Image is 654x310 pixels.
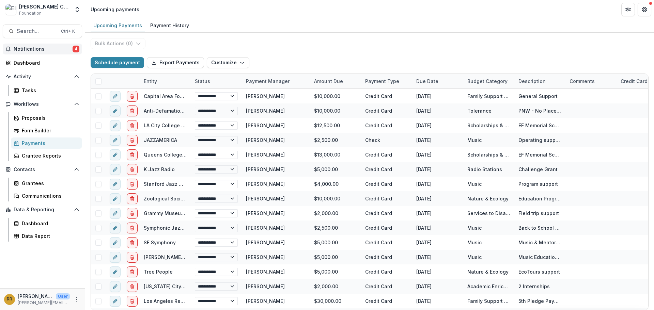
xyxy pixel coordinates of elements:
span: 4 [73,46,79,52]
div: EF Memorial Scholarships (2 of 4) [518,122,561,129]
div: Payments [22,140,77,147]
div: [PERSON_NAME] Charitable Foundation [19,3,70,10]
div: $12,500.00 [310,118,361,133]
button: Open Workflows [3,99,82,110]
div: Credit Card [361,250,412,264]
div: $10,000.00 [310,89,361,103]
button: Open Data & Reporting [3,204,82,215]
div: Dashboard [22,220,77,227]
div: Credit Card [361,118,412,133]
div: Credit Card [361,147,412,162]
div: Credit Card [361,221,412,235]
div: $2,500.00 [310,221,361,235]
a: Symphonic Jazz Orchestra [144,225,208,231]
span: Foundation [19,10,42,16]
div: PNW - No Place For Hate support [518,107,561,114]
a: Payment History [147,19,192,32]
div: Payment Type [361,74,412,88]
a: Capital Area Food Bank [144,93,199,99]
a: Tasks [11,85,82,96]
p: User [56,293,70,299]
a: Anti-Defamation League (ADL) [144,108,217,114]
div: Program support [518,180,558,187]
button: edit [110,223,121,233]
div: Payment Manager [242,74,310,88]
div: Entity [140,78,161,85]
div: Music [467,136,482,144]
button: Customize [207,57,249,68]
div: Radio Stations [467,166,502,173]
a: Communications [11,190,82,201]
a: Upcoming Payments [91,19,145,32]
div: [PERSON_NAME] [246,254,285,261]
div: Status [191,74,242,88]
div: Description [514,74,565,88]
div: Due Date [412,74,463,88]
div: [PERSON_NAME] [246,151,285,158]
nav: breadcrumb [88,4,142,14]
div: General Support [518,93,558,100]
img: Ella Fitzgerald Charitable Foundation [5,4,16,15]
div: [PERSON_NAME] [246,224,285,231]
button: delete [127,149,138,160]
button: Open Contacts [3,164,82,175]
button: delete [127,193,138,204]
div: [PERSON_NAME] [246,122,285,129]
a: Tree People [144,269,173,275]
div: Communications [22,192,77,199]
div: Check [361,133,412,147]
div: Grantees [22,180,77,187]
a: JAZZAMERICA [144,137,177,143]
button: delete [127,135,138,146]
button: edit [110,179,121,190]
div: Credit Card [361,191,412,206]
div: Upcoming payments [91,6,139,13]
div: Proposals [22,114,77,121]
button: delete [127,91,138,102]
div: Operating support [518,136,561,144]
div: Services to Disadvantaged Youth [467,210,510,217]
div: Credit Card [361,235,412,250]
button: Search... [3,25,82,38]
div: Budget Category [463,78,512,85]
a: Grantee Reports [11,150,82,161]
button: delete [127,223,138,233]
div: $5,000.00 [310,250,361,264]
button: edit [110,237,121,248]
button: More [73,295,81,304]
div: Status [191,78,214,85]
div: Comments [565,78,599,85]
button: delete [127,120,138,131]
div: $5,000.00 [310,264,361,279]
div: Payment Manager [242,78,294,85]
div: [PERSON_NAME] [246,268,285,275]
div: Credit Card [361,206,412,221]
div: Credit Card [361,294,412,308]
div: Randal Rosman [7,297,12,301]
a: Los Angeles Regional Food Bank [144,298,222,304]
div: Scholarships & Camperships [467,151,510,158]
button: edit [110,266,121,277]
a: Dashboard [11,218,82,229]
div: [PERSON_NAME] [246,297,285,305]
span: Workflows [14,101,71,107]
div: $30,000.00 [310,294,361,308]
div: [PERSON_NAME] [246,180,285,187]
div: Due Date [412,78,442,85]
div: [DATE] [412,89,463,103]
div: [PERSON_NAME] [246,107,285,114]
div: Tasks [22,87,77,94]
div: Music [467,239,482,246]
div: Amount Due [310,78,347,85]
a: LA City College Foundation [144,123,208,128]
div: [DATE] [412,279,463,294]
button: delete [127,105,138,116]
div: Upcoming Payments [91,20,145,30]
button: delete [127,296,138,307]
div: $2,000.00 [310,206,361,221]
button: delete [127,179,138,190]
div: [DATE] [412,147,463,162]
div: Tolerance [467,107,492,114]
